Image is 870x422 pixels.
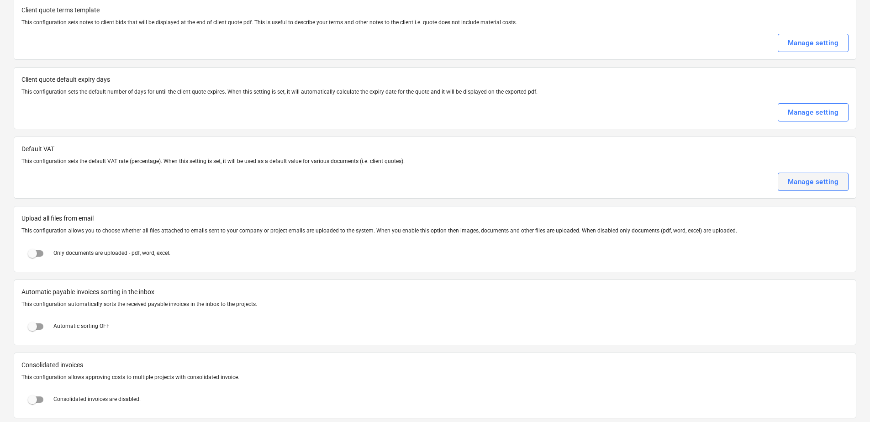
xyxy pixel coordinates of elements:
[824,378,870,422] iframe: Chat Widget
[21,19,849,26] p: This configuration sets notes to client bids that will be displayed at the end of client quote pd...
[21,227,849,235] p: This configuration allows you to choose whether all files attached to emails sent to your company...
[21,75,849,84] p: Client quote default expiry days
[21,287,849,297] span: Automatic payable invoices sorting in the inbox
[21,374,849,381] p: This configuration allows approving costs to multiple projects with consolidated invoice.
[21,301,849,308] p: This configuration automatically sorts the received payable invoices in the inbox to the projects.
[778,34,849,52] button: Manage setting
[788,106,838,118] div: Manage setting
[21,158,849,165] p: This configuration sets the default VAT rate (percentage). When this setting is set, it will be u...
[21,5,849,15] p: Client quote terms template
[21,144,849,154] p: Default VAT
[788,37,838,49] div: Manage setting
[788,176,838,188] div: Manage setting
[778,173,849,191] button: Manage setting
[53,249,170,257] p: Only documents are uploaded - pdf, word, excel.
[21,360,849,370] span: Consolidated invoices
[21,88,849,96] p: This configuration sets the default number of days for until the client quote expires. When this ...
[21,214,849,223] span: Upload all files from email
[53,396,141,403] p: Consolidated invoices are disabled.
[778,103,849,121] button: Manage setting
[53,322,110,330] p: Automatic sorting OFF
